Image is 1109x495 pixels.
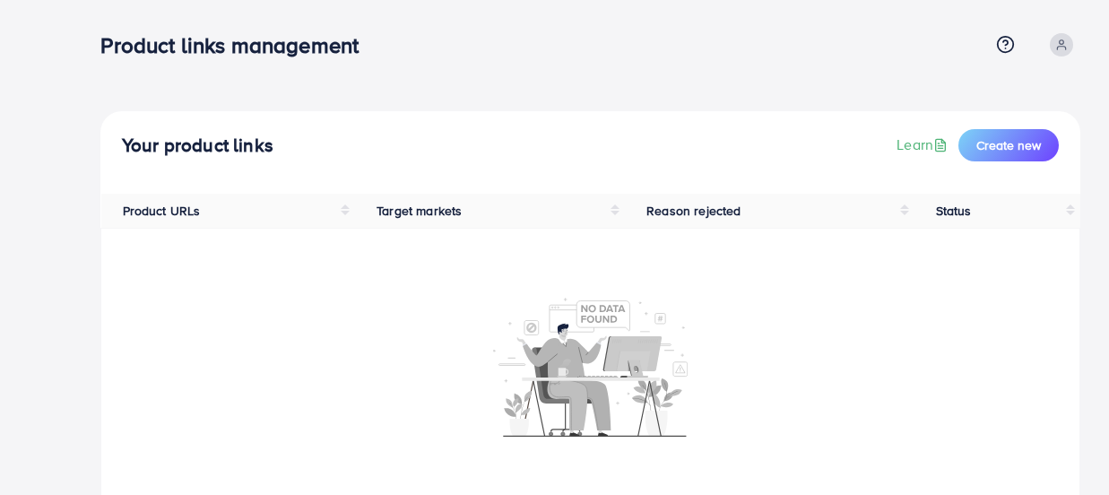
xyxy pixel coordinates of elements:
span: Create new [976,136,1041,154]
span: Reason rejected [646,202,741,220]
span: Target markets [377,202,462,220]
span: Product URLs [123,202,201,220]
h3: Product links management [100,32,373,58]
span: Status [936,202,972,220]
a: Learn [897,135,951,155]
h4: Your product links [122,135,273,157]
img: No account [493,296,689,437]
button: Create new [958,129,1059,161]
